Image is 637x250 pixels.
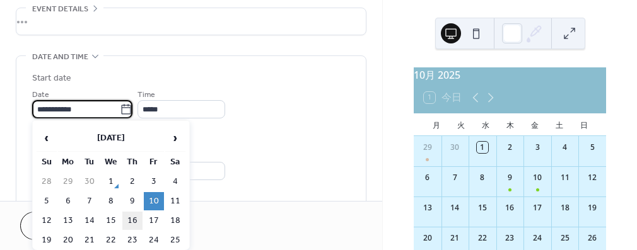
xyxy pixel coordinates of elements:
div: 19 [587,202,598,213]
div: 6 [422,172,433,183]
div: 3 [532,142,543,153]
div: 12 [587,172,598,183]
div: ••• [16,8,366,35]
div: 10 [532,172,543,183]
th: Th [122,153,143,171]
div: 15 [477,202,488,213]
th: [DATE] [58,125,164,152]
div: 2 [504,142,515,153]
div: 11 [559,172,571,183]
th: Tu [79,153,100,171]
td: 9 [122,192,143,210]
td: 8 [101,192,121,210]
div: 14 [449,202,460,213]
td: 13 [58,212,78,230]
div: 18 [559,202,571,213]
th: Mo [58,153,78,171]
td: 20 [58,231,78,249]
td: 29 [58,173,78,191]
div: 水 [473,113,498,136]
td: 10 [144,192,164,210]
div: 火 [448,113,473,136]
div: 29 [422,142,433,153]
div: 16 [504,202,515,213]
td: 12 [37,212,57,230]
td: 30 [79,173,100,191]
div: 17 [532,202,543,213]
div: 25 [559,232,571,244]
th: Su [37,153,57,171]
button: Cancel [20,212,98,240]
span: ‹ [37,125,56,151]
td: 7 [79,192,100,210]
div: 13 [422,202,433,213]
div: 30 [449,142,460,153]
div: 23 [504,232,515,244]
td: 4 [165,173,185,191]
td: 28 [37,173,57,191]
td: 21 [79,231,100,249]
td: 16 [122,212,143,230]
td: 11 [165,192,185,210]
td: 25 [165,231,185,249]
span: Date and time [32,50,88,64]
td: 23 [122,231,143,249]
td: 14 [79,212,100,230]
div: 日 [571,113,596,136]
th: Fr [144,153,164,171]
td: 2 [122,173,143,191]
td: 19 [37,231,57,249]
div: 土 [547,113,571,136]
div: 8 [477,172,488,183]
div: 9 [504,172,515,183]
td: 24 [144,231,164,249]
div: 1 [477,142,488,153]
span: Date [32,88,49,101]
div: 7 [449,172,460,183]
div: 金 [522,113,547,136]
div: 24 [532,232,543,244]
div: Start date [32,72,71,85]
td: 3 [144,173,164,191]
div: 木 [498,113,522,136]
div: 22 [477,232,488,244]
td: 15 [101,212,121,230]
th: We [101,153,121,171]
td: 18 [165,212,185,230]
span: Event details [32,3,88,16]
td: 1 [101,173,121,191]
div: 5 [587,142,598,153]
div: 月 [424,113,448,136]
span: › [166,125,185,151]
div: 10月 2025 [414,67,606,82]
td: 5 [37,192,57,210]
td: 6 [58,192,78,210]
div: 26 [587,232,598,244]
td: 17 [144,212,164,230]
td: 22 [101,231,121,249]
div: 20 [422,232,433,244]
div: 4 [559,142,571,153]
div: 21 [449,232,460,244]
th: Sa [165,153,185,171]
span: Time [137,88,155,101]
